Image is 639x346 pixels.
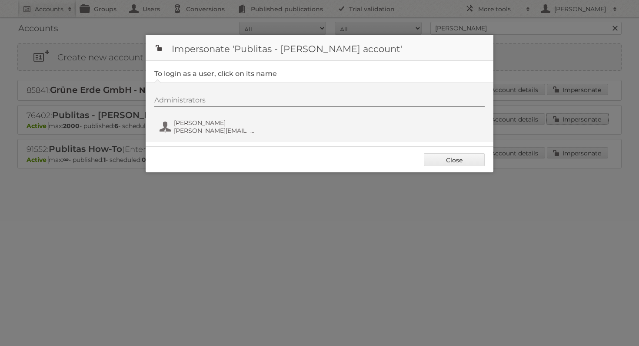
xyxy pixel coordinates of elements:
a: Close [424,153,485,166]
span: [PERSON_NAME][EMAIL_ADDRESS][DOMAIN_NAME] [174,127,258,135]
legend: To login as a user, click on its name [154,69,277,78]
span: [PERSON_NAME] [174,119,258,127]
h1: Impersonate 'Publitas - [PERSON_NAME] account' [146,35,493,61]
button: [PERSON_NAME] [PERSON_NAME][EMAIL_ADDRESS][DOMAIN_NAME] [159,118,261,135]
div: Administrators [154,96,485,107]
